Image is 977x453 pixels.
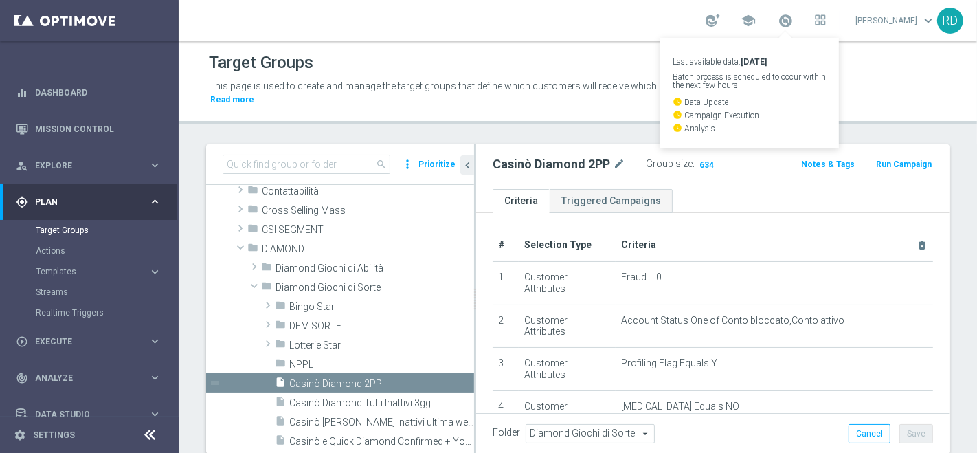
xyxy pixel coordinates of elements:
span: 634 [698,159,715,173]
i: keyboard_arrow_right [148,195,161,208]
p: Analysis [673,123,827,133]
span: Data Studio [35,410,148,419]
span: Account Status One of Conto bloccato,Conto attivo [621,315,844,327]
h2: Casinò Diamond 2PP [493,156,610,173]
a: Target Groups [36,225,143,236]
span: DEM SORTE [289,320,474,332]
i: keyboard_arrow_right [148,335,161,348]
div: Plan [16,196,148,208]
td: Customer Attributes [519,305,616,348]
div: Actions [36,241,177,261]
span: search [376,159,387,170]
span: Diamond Giochi di Sorte [276,282,474,294]
span: Criteria [621,239,656,250]
button: Read more [209,92,256,107]
i: folder [261,280,272,296]
i: folder [247,223,258,239]
span: Execute [35,338,148,346]
button: Cancel [849,424,890,443]
button: Run Campaign [875,157,933,172]
i: watch_later [673,97,682,107]
a: Criteria [493,189,550,213]
p: Last available data: [673,58,827,66]
button: Mission Control [15,124,162,135]
i: track_changes [16,372,28,384]
label: Group size [646,158,693,170]
div: Data Studio [16,408,148,421]
i: insert_drive_file [275,396,286,412]
span: Bingo Star [289,301,474,313]
div: Analyze [16,372,148,384]
span: keyboard_arrow_down [921,13,936,28]
span: Fraud = 0 [621,272,662,283]
i: mode_edit [613,156,625,173]
span: This page is used to create and manage the target groups that define which customers will receive... [209,80,710,91]
i: watch_later [673,123,682,133]
td: Customer Attributes [519,261,616,305]
span: Analyze [35,374,148,382]
a: Mission Control [35,111,161,147]
input: Quick find group or folder [223,155,390,174]
label: Folder [493,427,520,439]
i: equalizer [16,87,28,99]
span: school [741,13,756,28]
div: Streams [36,282,177,302]
span: Explore [35,162,148,170]
i: folder [247,184,258,200]
span: Casin&#xF2; Diamond Tutti Inattivi 3gg [289,397,474,409]
a: Triggered Campaigns [550,189,673,213]
td: 3 [493,348,519,391]
button: chevron_left [460,155,474,175]
i: keyboard_arrow_right [148,408,161,421]
a: Dashboard [35,74,161,111]
p: Campaign Execution [673,110,827,120]
td: 4 [493,390,519,434]
i: keyboard_arrow_right [148,159,161,172]
i: insert_drive_file [275,434,286,450]
button: Save [899,424,933,443]
i: insert_drive_file [275,415,286,431]
label: : [693,158,695,170]
div: Dashboard [16,74,161,111]
div: gps_fixed Plan keyboard_arrow_right [15,197,162,208]
a: Actions [36,245,143,256]
i: delete_forever [917,240,928,251]
div: Explore [16,159,148,172]
td: Customer Attributes [519,348,616,391]
span: Plan [35,198,148,206]
strong: [DATE] [741,57,767,67]
a: Settings [33,431,75,439]
i: folder [275,357,286,373]
button: equalizer Dashboard [15,87,162,98]
i: keyboard_arrow_right [148,265,161,278]
button: person_search Explore keyboard_arrow_right [15,160,162,171]
div: track_changes Analyze keyboard_arrow_right [15,373,162,384]
span: Casin&#xF2; Diamond Tutti Inattivi ultima week [289,417,474,428]
button: play_circle_outline Execute keyboard_arrow_right [15,336,162,347]
a: Streams [36,287,143,298]
i: folder [261,261,272,277]
span: CSI SEGMENT [262,224,474,236]
a: Realtime Triggers [36,307,143,318]
i: folder [275,300,286,316]
div: Realtime Triggers [36,302,177,323]
p: Batch process is scheduled to occur within the next few hours [673,73,827,89]
i: folder [275,319,286,335]
div: Execute [16,335,148,348]
button: Notes & Tags [800,157,856,172]
a: Last available data:[DATE] Batch process is scheduled to occur within the next few hours watch_la... [776,10,794,32]
i: gps_fixed [16,196,28,208]
p: Data Update [673,97,827,107]
div: Data Studio keyboard_arrow_right [15,409,162,420]
td: Customer Attributes [519,390,616,434]
th: Selection Type [519,230,616,261]
i: more_vert [401,155,414,174]
i: folder [275,338,286,354]
button: Templates keyboard_arrow_right [36,266,162,277]
span: DIAMOND [262,243,474,255]
i: watch_later [673,110,682,120]
span: [MEDICAL_DATA] Equals NO [621,401,739,412]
